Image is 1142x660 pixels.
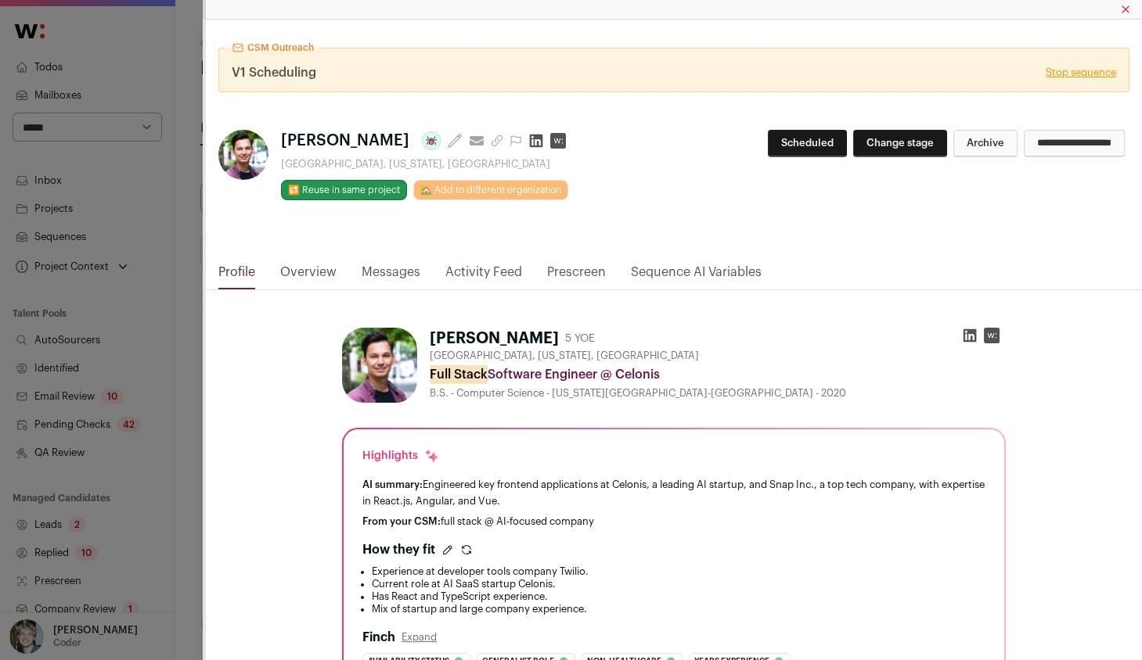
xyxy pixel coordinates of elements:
mark: Full Stack [430,365,488,384]
span: AI summary: [362,479,423,490]
div: Software Engineer @ Celonis [430,365,1006,384]
div: Engineered key frontend applications at Celonis, a leading AI startup, and Snap Inc., a top tech ... [362,476,985,509]
div: [GEOGRAPHIC_DATA], [US_STATE], [GEOGRAPHIC_DATA] [281,158,572,170]
span: [GEOGRAPHIC_DATA], [US_STATE], [GEOGRAPHIC_DATA] [430,350,699,362]
span: From your CSM: [362,516,441,526]
a: Activity Feed [445,263,522,289]
button: Scheduled [768,130,847,157]
li: Has React and TypeScript experience. [372,590,985,603]
h1: [PERSON_NAME] [430,328,559,350]
a: Stop sequence [1046,66,1116,79]
button: Change stage [853,130,947,157]
button: Archive [953,130,1018,157]
div: 5 YOE [565,331,595,346]
a: Overview [280,263,337,289]
a: Sequence AI Variables [631,263,762,289]
div: B.S. - Computer Science - [US_STATE][GEOGRAPHIC_DATA]-[GEOGRAPHIC_DATA] - 2020 [430,387,1006,400]
li: Mix of startup and large company experience. [372,603,985,615]
li: Current role at AI SaaS startup Celonis. [372,578,985,590]
button: 🔂 Reuse in same project [281,180,407,200]
span: [PERSON_NAME] [281,130,409,152]
a: 🏡 Add to different organization [413,180,568,200]
img: a511c2b21a64beba4429f8f17828e0e2ac54aafaee4cf0711d1fb51855924f4e.jpg [342,328,417,403]
div: Highlights [362,448,440,464]
a: Profile [218,263,255,289]
a: Prescreen [547,263,606,289]
li: Experience at developer tools company Twilio. [372,565,985,578]
a: Messages [362,263,420,289]
img: a511c2b21a64beba4429f8f17828e0e2ac54aafaee4cf0711d1fb51855924f4e.jpg [218,130,268,180]
button: Expand [402,631,437,644]
h2: Finch [362,628,395,647]
span: CSM Outreach [247,41,314,54]
div: full stack @ AI-focused company [362,515,985,528]
span: V1 Scheduling [232,63,316,82]
h2: How they fit [362,540,435,559]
